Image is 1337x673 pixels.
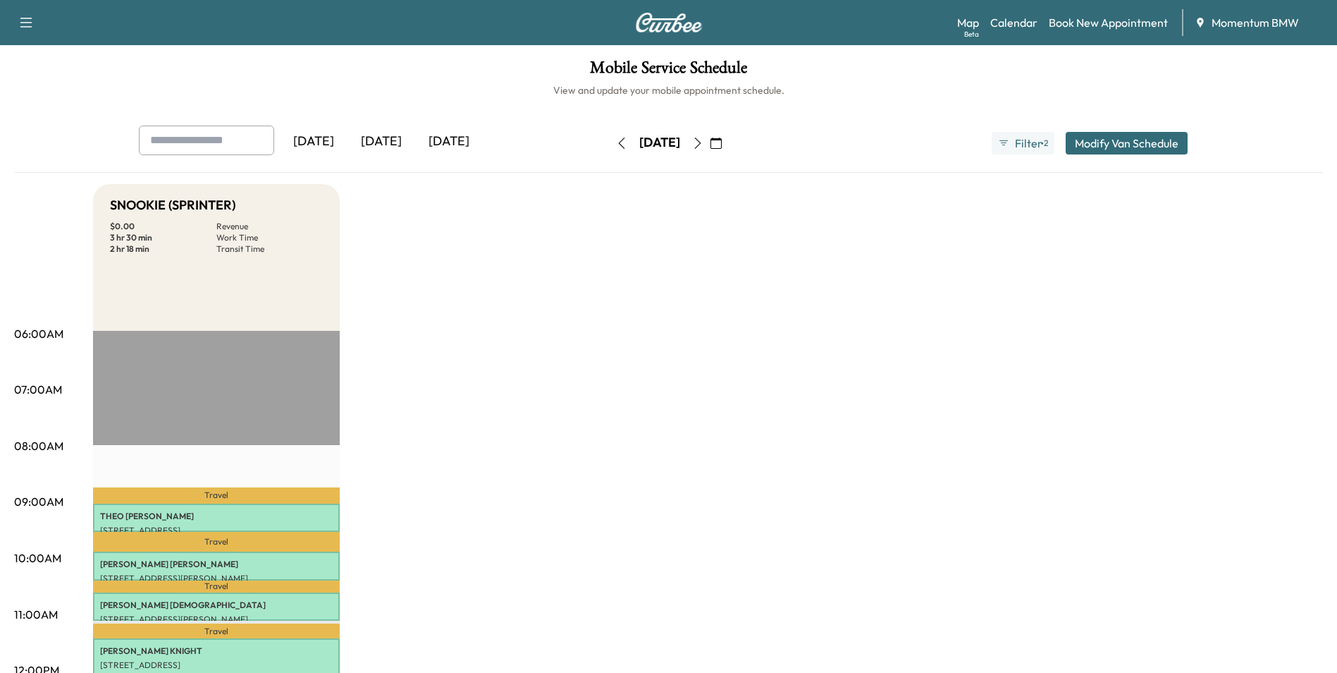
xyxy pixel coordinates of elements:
div: [DATE] [347,126,415,158]
div: [DATE] [639,134,680,152]
p: Revenue [216,221,323,232]
p: Transit Time [216,243,323,255]
p: [STREET_ADDRESS] [100,525,333,536]
p: 11:00AM [14,606,58,623]
p: [PERSON_NAME] KNIGHT [100,645,333,657]
p: 07:00AM [14,381,62,398]
p: $ 0.00 [110,221,216,232]
h1: Mobile Service Schedule [14,59,1323,83]
p: 10:00AM [14,550,61,566]
p: [STREET_ADDRESS] [100,660,333,671]
div: Beta [964,29,979,40]
p: [PERSON_NAME] [DEMOGRAPHIC_DATA] [100,600,333,611]
p: 08:00AM [14,437,63,454]
a: Book New Appointment [1049,14,1168,31]
p: Work Time [216,232,323,243]
div: [DATE] [415,126,483,158]
a: MapBeta [957,14,979,31]
p: Travel [93,487,340,504]
p: THEO [PERSON_NAME] [100,511,333,522]
button: Modify Van Schedule [1066,132,1188,154]
p: 2 hr 18 min [110,243,216,255]
p: 06:00AM [14,325,63,342]
h5: SNOOKIE (SPRINTER) [110,195,235,215]
button: Filter●2 [992,132,1054,154]
span: Filter [1015,135,1040,152]
p: Travel [93,624,340,638]
p: 09:00AM [14,493,63,510]
div: [DATE] [280,126,347,158]
p: Travel [93,532,340,552]
h6: View and update your mobile appointment schedule. [14,83,1323,97]
p: [STREET_ADDRESS][PERSON_NAME] [100,614,333,625]
span: ● [1040,140,1043,147]
a: Calendar [990,14,1037,31]
span: Momentum BMW [1212,14,1299,31]
p: Travel [93,581,340,593]
p: [STREET_ADDRESS][PERSON_NAME] [100,573,333,584]
p: [PERSON_NAME] [PERSON_NAME] [100,559,333,570]
span: 2 [1044,138,1048,149]
p: 3 hr 30 min [110,232,216,243]
img: Curbee Logo [635,13,703,32]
